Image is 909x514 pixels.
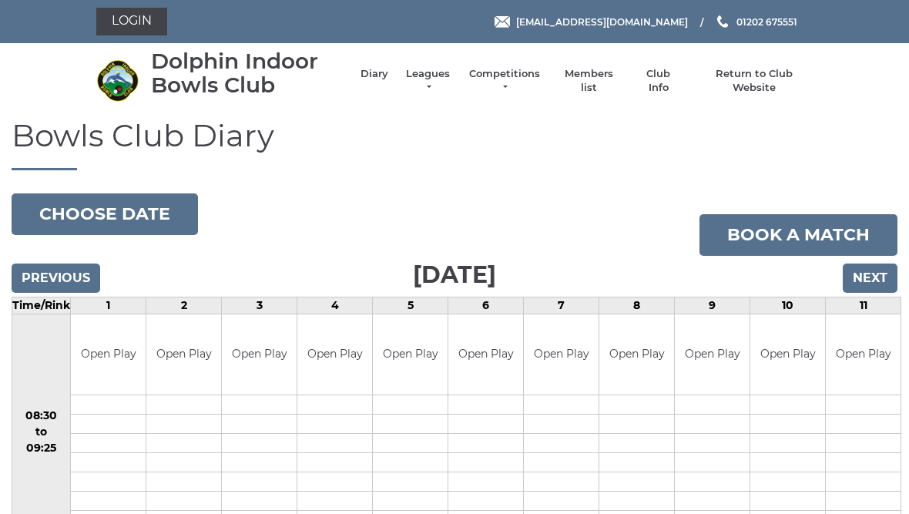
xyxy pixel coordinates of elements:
[826,297,901,314] td: 11
[524,297,599,314] td: 7
[12,297,71,314] td: Time/Rink
[404,67,452,95] a: Leagues
[468,67,542,95] a: Competitions
[222,314,297,395] td: Open Play
[696,67,813,95] a: Return to Club Website
[151,49,345,97] div: Dolphin Indoor Bowls Club
[516,15,688,27] span: [EMAIL_ADDRESS][DOMAIN_NAME]
[146,314,221,395] td: Open Play
[556,67,620,95] a: Members list
[715,15,797,29] a: Phone us 01202 675551
[636,67,681,95] a: Club Info
[71,314,146,395] td: Open Play
[599,314,674,395] td: Open Play
[736,15,797,27] span: 01202 675551
[96,59,139,102] img: Dolphin Indoor Bowls Club
[361,67,388,81] a: Diary
[12,193,198,235] button: Choose date
[675,297,750,314] td: 9
[495,15,688,29] a: Email [EMAIL_ADDRESS][DOMAIN_NAME]
[826,314,901,395] td: Open Play
[297,314,372,395] td: Open Play
[699,214,897,256] a: Book a match
[146,297,222,314] td: 2
[717,15,728,28] img: Phone us
[448,297,524,314] td: 6
[373,314,448,395] td: Open Play
[495,16,510,28] img: Email
[96,8,167,35] a: Login
[750,314,825,395] td: Open Play
[12,264,100,293] input: Previous
[675,314,750,395] td: Open Play
[71,297,146,314] td: 1
[599,297,675,314] td: 8
[843,264,897,293] input: Next
[297,297,373,314] td: 4
[750,297,826,314] td: 10
[373,297,448,314] td: 5
[448,314,523,395] td: Open Play
[222,297,297,314] td: 3
[524,314,599,395] td: Open Play
[12,119,897,170] h1: Bowls Club Diary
